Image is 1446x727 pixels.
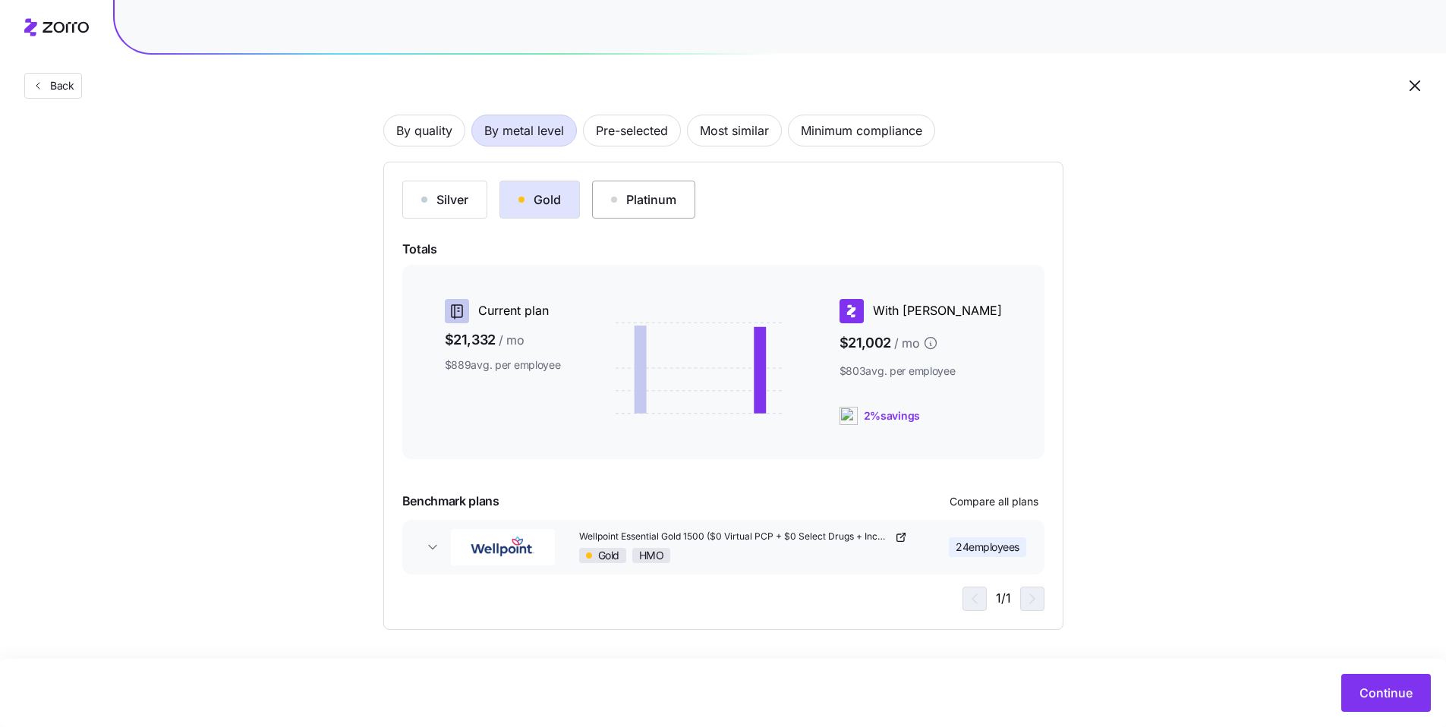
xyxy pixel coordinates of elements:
[402,492,499,511] span: Benchmark plans
[864,408,921,423] span: 2% savings
[950,494,1038,509] span: Compare all plans
[962,587,1044,611] div: 1 / 1
[499,181,580,219] button: Gold
[445,329,561,351] span: $21,332
[445,357,561,373] span: $889 avg. per employee
[451,529,555,565] img: Wellpoint
[788,115,935,146] button: Minimum compliance
[383,115,465,146] button: By quality
[402,181,487,219] button: Silver
[598,549,619,562] span: Gold
[518,190,561,209] div: Gold
[583,115,681,146] button: Pre-selected
[445,299,561,323] div: Current plan
[611,190,676,209] div: Platinum
[44,78,74,93] span: Back
[840,363,1002,379] span: $803 avg. per employee
[894,334,920,353] span: / mo
[1341,674,1431,712] button: Continue
[956,540,1019,555] span: 24 employees
[840,407,858,425] img: ai-icon.png
[840,299,1002,323] div: With [PERSON_NAME]
[639,549,664,562] span: HMO
[396,115,452,146] span: By quality
[1359,684,1413,702] span: Continue
[402,520,1044,574] button: WellpointWellpoint Essential Gold 1500 ($0 Virtual PCP + $0 Select Drugs + Incentives)GoldHMO24em...
[801,115,922,146] span: Minimum compliance
[579,530,892,543] span: Wellpoint Essential Gold 1500 ($0 Virtual PCP + $0 Select Drugs + Incentives)
[421,190,468,209] div: Silver
[402,240,1044,259] span: Totals
[579,530,907,543] a: Wellpoint Essential Gold 1500 ($0 Virtual PCP + $0 Select Drugs + Incentives)
[596,115,668,146] span: Pre-selected
[471,115,577,146] button: By metal level
[24,73,82,99] button: Back
[840,329,1002,357] span: $21,002
[484,115,564,146] span: By metal level
[687,115,782,146] button: Most similar
[944,489,1044,514] button: Compare all plans
[592,181,695,219] button: Platinum
[499,331,525,350] span: / mo
[700,115,769,146] span: Most similar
